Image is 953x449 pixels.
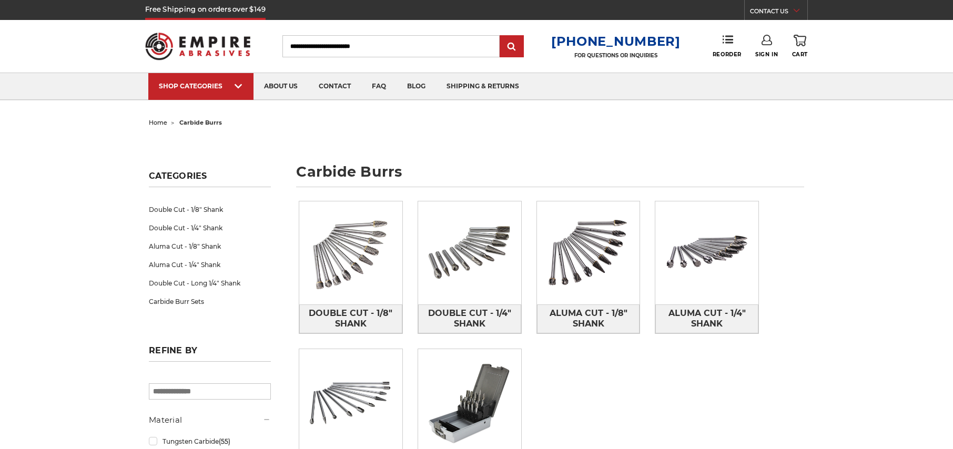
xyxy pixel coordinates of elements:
[149,219,271,237] a: Double Cut - 1/4" Shank
[149,274,271,292] a: Double Cut - Long 1/4" Shank
[300,304,402,333] span: Double Cut - 1/8" Shank
[792,51,808,58] span: Cart
[655,304,758,333] a: Aluma Cut - 1/4" Shank
[436,73,530,100] a: shipping & returns
[299,304,402,333] a: Double Cut - 1/8" Shank
[149,256,271,274] a: Aluma Cut - 1/4" Shank
[551,52,681,59] p: FOR QUESTIONS OR INQUIRIES
[713,35,742,57] a: Reorder
[308,73,361,100] a: contact
[792,35,808,58] a: Cart
[149,119,167,126] a: home
[254,73,308,100] a: about us
[419,304,521,333] span: Double Cut - 1/4" Shank
[296,165,804,187] h1: carbide burrs
[179,119,222,126] span: carbide burrs
[159,82,243,90] div: SHOP CATEGORIES
[537,201,640,304] img: Aluma Cut - 1/8" Shank
[149,171,271,187] h5: Categories
[149,292,271,311] a: Carbide Burr Sets
[397,73,436,100] a: blog
[145,26,250,67] img: Empire Abrasives
[755,51,778,58] span: Sign In
[713,51,742,58] span: Reorder
[299,201,402,304] img: Double Cut - 1/8" Shank
[219,437,230,445] span: (55)
[149,414,271,426] h5: Material
[149,237,271,256] a: Aluma Cut - 1/8" Shank
[655,201,758,304] img: Aluma Cut - 1/4" Shank
[656,304,758,333] span: Aluma Cut - 1/4" Shank
[501,36,522,57] input: Submit
[149,345,271,362] h5: Refine by
[750,5,807,20] a: CONTACT US
[551,34,681,49] a: [PHONE_NUMBER]
[418,201,521,304] img: Double Cut - 1/4" Shank
[418,304,521,333] a: Double Cut - 1/4" Shank
[361,73,397,100] a: faq
[149,200,271,219] a: Double Cut - 1/8" Shank
[537,304,640,333] a: Aluma Cut - 1/8" Shank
